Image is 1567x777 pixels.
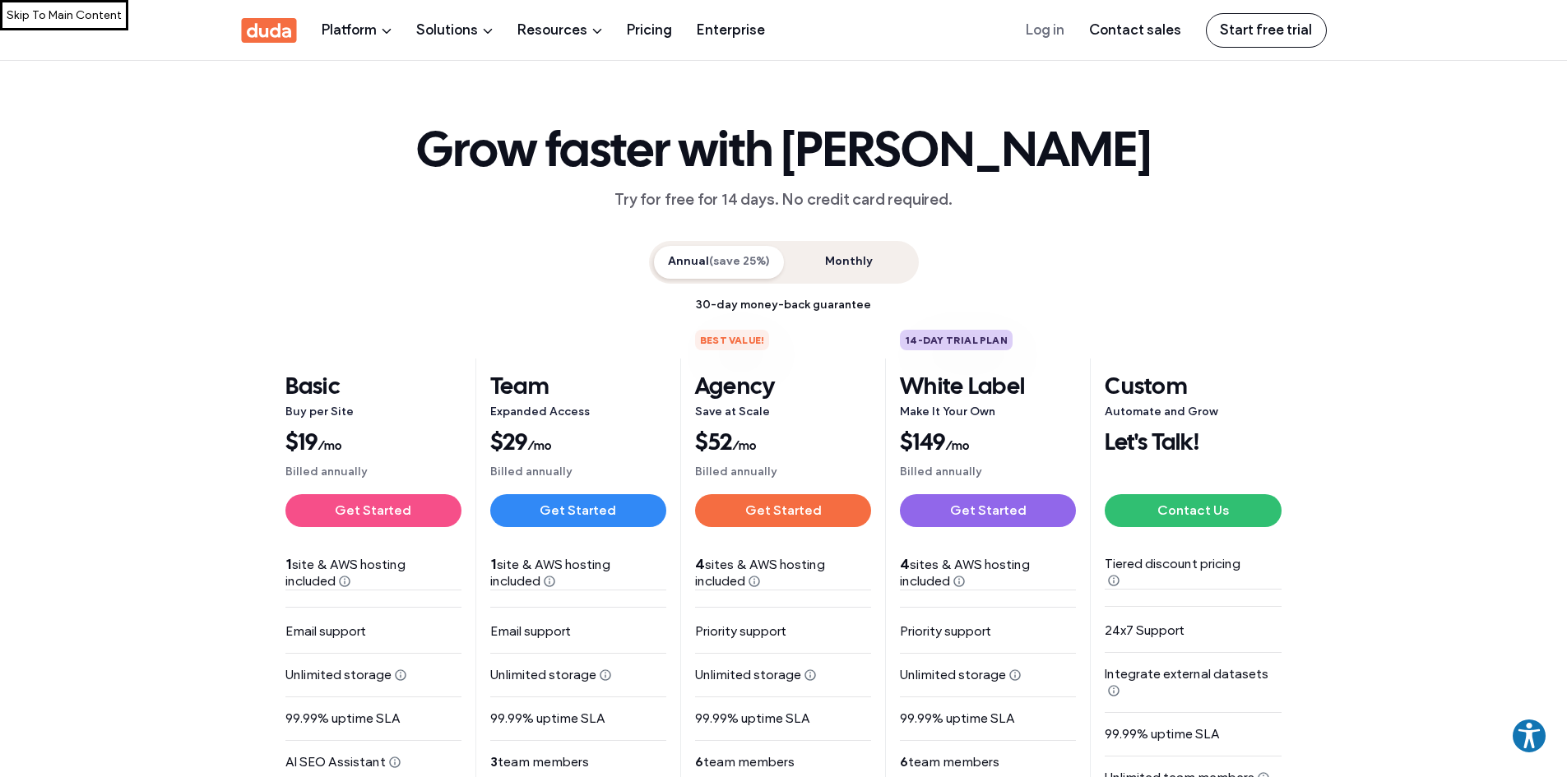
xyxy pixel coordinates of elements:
[695,754,703,770] strong: 6
[900,555,910,572] span: 4
[490,667,666,697] p: Unlimited storage
[695,405,871,419] div: Save at Scale
[490,373,549,403] div: Team
[1105,432,1282,456] div: Let's Talk!
[285,667,461,697] p: Unlimited storage
[695,432,871,456] span: $52
[900,710,1076,741] p: 99.99% uptime SLA
[709,254,770,268] span: (save 25%)
[490,405,666,419] div: Expanded Access
[695,710,871,741] p: 99.99% uptime SLA
[732,442,756,452] span: /mo
[900,754,908,770] strong: 6
[271,296,1296,313] div: 30-day money-back guarantee
[490,466,573,478] span: Billed annually
[285,623,461,654] p: Email support
[285,555,292,572] strong: 1
[654,246,784,279] div: Annual
[1511,718,1547,754] button: Explore your accessibility options
[285,556,461,590] p: site & AWS hosting included
[900,623,1076,654] p: Priority support
[285,466,368,478] span: Billed annually
[1511,718,1547,757] aside: Accessibility Help Desk
[695,373,776,403] div: Agency
[784,246,914,279] div: Monthly
[318,442,341,452] span: /mo
[490,754,498,770] strong: 3
[285,432,461,456] span: $19
[900,556,1076,590] p: sites & AWS hosting included
[285,710,461,741] p: 99.99% uptime SLA
[695,494,871,527] a: Get Started
[945,442,969,452] span: /mo
[490,555,497,572] strong: 1
[285,373,341,403] div: Basic
[490,710,666,741] p: 99.99% uptime SLA
[1105,622,1282,653] p: 24x7 Support
[695,555,705,572] span: 4
[490,623,666,654] p: Email support
[527,442,551,452] span: /mo
[695,466,777,478] span: Billed annually
[490,432,666,456] span: $29
[1105,666,1282,713] p: Integrate external datasets
[695,556,871,590] p: sites & AWS hosting included
[900,667,1076,697] p: Unlimited storage
[695,667,871,697] p: Unlimited storage
[1105,373,1187,403] div: Custom
[900,432,1076,456] span: $149
[430,188,1138,212] div: Try for free for 14 days. No credit card required.
[1206,13,1327,48] a: Start free trial
[900,373,1025,403] div: White Label
[1105,726,1282,756] p: 99.99% uptime SLA
[1105,494,1282,527] a: Contact Us
[900,494,1076,527] a: Get Started
[1105,405,1282,419] div: Automate and Grow
[490,556,666,590] p: site & AWS hosting included
[490,494,666,527] a: Get Started
[695,330,769,350] div: Best Value!
[285,405,461,419] div: Buy per Site
[285,494,461,527] a: Get Started
[900,466,982,478] span: Billed annually
[1105,556,1282,590] p: Tiered discount pricing
[16,126,1551,180] h1: Grow faster with [PERSON_NAME]
[900,405,1076,419] div: Make It Your Own
[695,623,871,654] p: Priority support
[900,330,1013,350] div: 14-Day Trial Plan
